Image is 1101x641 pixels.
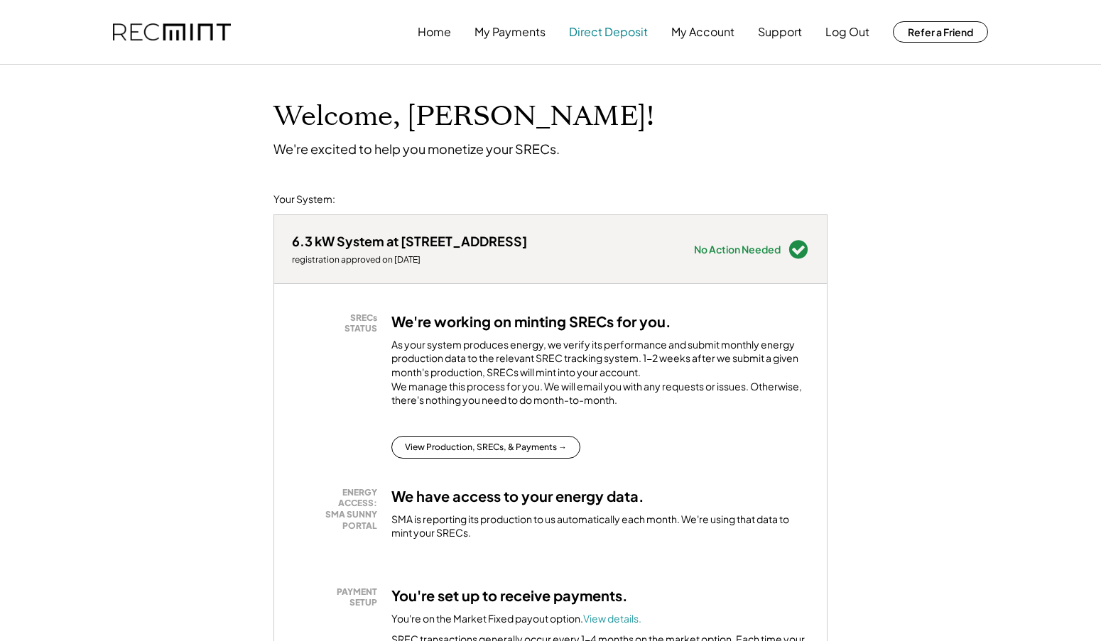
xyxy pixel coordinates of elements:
div: You're on the Market Fixed payout option. [391,612,641,626]
button: Refer a Friend [893,21,988,43]
div: registration approved on [DATE] [292,254,527,265]
div: SRECs STATUS [299,312,377,334]
button: My Account [671,18,734,46]
button: View Production, SRECs, & Payments → [391,436,580,459]
div: We're excited to help you monetize your SRECs. [273,141,560,157]
button: Home [418,18,451,46]
div: 6.3 kW System at [STREET_ADDRESS] [292,233,527,249]
h3: We have access to your energy data. [391,487,644,505]
div: Your System: [273,192,335,207]
div: SMA is reporting its production to us automatically each month. We're using that data to mint you... [391,513,809,540]
h3: We're working on minting SRECs for you. [391,312,671,331]
div: As your system produces energy, we verify its performance and submit monthly energy production da... [391,338,809,415]
button: My Payments [474,18,546,46]
button: Direct Deposit [569,18,648,46]
h1: Welcome, [PERSON_NAME]! [273,100,654,133]
div: No Action Needed [694,244,781,254]
a: View details. [583,612,641,625]
button: Log Out [825,18,869,46]
button: Support [758,18,802,46]
div: ENERGY ACCESS: SMA SUNNY PORTAL [299,487,377,531]
div: PAYMENT SETUP [299,586,377,608]
img: recmint-logotype%403x.png [113,23,231,41]
h3: You're set up to receive payments. [391,586,628,605]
